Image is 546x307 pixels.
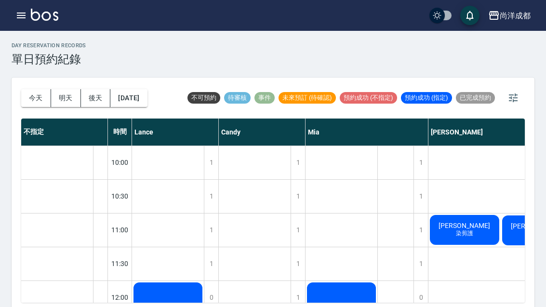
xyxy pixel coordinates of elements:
[204,180,218,213] div: 1
[204,214,218,247] div: 1
[340,93,397,102] span: 預約成功 (不指定)
[108,146,132,179] div: 10:00
[484,6,534,26] button: 尚洋成都
[21,89,51,107] button: 今天
[306,119,428,146] div: Mia
[291,214,305,247] div: 1
[204,247,218,280] div: 1
[291,247,305,280] div: 1
[437,222,492,229] span: [PERSON_NAME]
[401,93,452,102] span: 預約成功 (指定)
[108,247,132,280] div: 11:30
[460,6,479,25] button: save
[279,93,336,102] span: 未來預訂 (待確認)
[454,229,475,238] span: 染剪護
[413,146,428,179] div: 1
[500,10,531,22] div: 尚洋成都
[51,89,81,107] button: 明天
[413,247,428,280] div: 1
[12,42,86,49] h2: day Reservation records
[187,93,220,102] span: 不可預約
[21,119,108,146] div: 不指定
[132,119,219,146] div: Lance
[81,89,111,107] button: 後天
[108,213,132,247] div: 11:00
[219,119,306,146] div: Candy
[204,146,218,179] div: 1
[254,93,275,102] span: 事件
[31,9,58,21] img: Logo
[413,180,428,213] div: 1
[110,89,147,107] button: [DATE]
[224,93,251,102] span: 待審核
[413,214,428,247] div: 1
[108,119,132,146] div: 時間
[456,93,495,102] span: 已完成預約
[108,179,132,213] div: 10:30
[291,180,305,213] div: 1
[291,146,305,179] div: 1
[12,53,86,66] h3: 單日預約紀錄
